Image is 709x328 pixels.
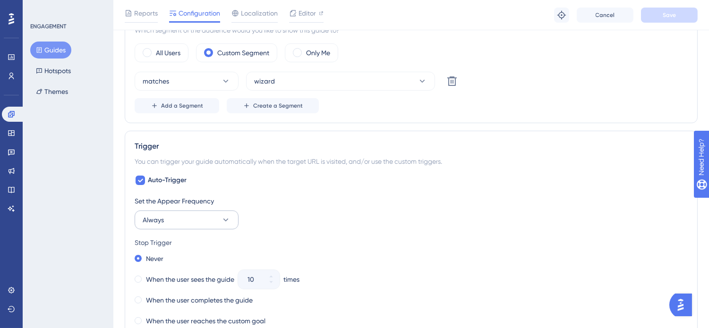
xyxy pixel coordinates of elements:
span: Always [143,214,164,226]
label: Custom Segment [217,47,269,59]
span: matches [143,76,169,87]
button: matches [135,72,239,91]
span: Editor [299,8,316,19]
span: Save [663,11,676,19]
span: Auto-Trigger [148,175,187,186]
button: Hotspots [30,62,77,79]
span: Add a Segment [161,102,203,109]
button: Themes [30,83,74,100]
span: Need Help? [22,2,59,14]
div: You can trigger your guide automatically when the target URL is visited, and/or use the custom tr... [135,156,688,167]
button: wizard [246,72,435,91]
iframe: UserGuiding AI Assistant Launcher [669,291,698,319]
span: wizard [254,76,275,87]
div: Stop Trigger [135,237,688,248]
button: Cancel [577,8,633,23]
label: When the user reaches the custom goal [146,315,265,327]
button: Create a Segment [227,98,319,113]
div: ENGAGEMENT [30,23,66,30]
label: When the user completes the guide [146,294,253,306]
div: times [283,274,299,285]
span: Localization [241,8,278,19]
span: Create a Segment [253,102,303,109]
span: Configuration [179,8,220,19]
button: Save [641,8,698,23]
button: Add a Segment [135,98,219,113]
label: Never [146,253,163,264]
span: Reports [134,8,158,19]
button: Guides [30,42,71,59]
label: When the user sees the guide [146,274,234,285]
label: All Users [156,47,180,59]
div: Trigger [135,141,688,152]
label: Only Me [306,47,330,59]
button: Always [135,210,239,229]
span: Cancel [596,11,615,19]
div: Set the Appear Frequency [135,195,688,207]
div: Which segment of the audience would you like to show this guide to? [135,25,688,36]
